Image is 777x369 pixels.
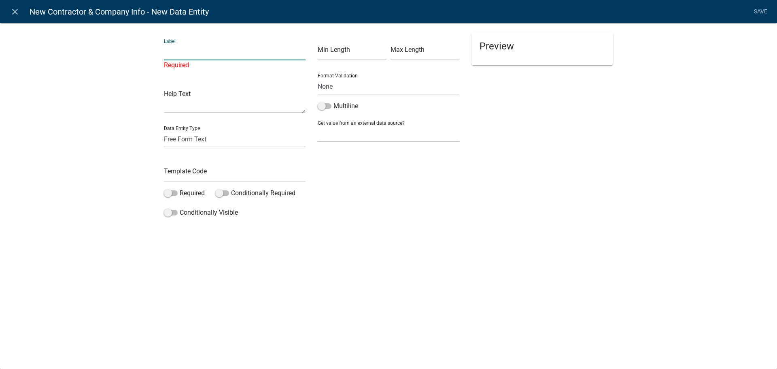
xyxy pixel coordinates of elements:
label: Conditionally Required [215,188,295,198]
label: Multiline [318,101,358,111]
label: Required [164,188,205,198]
div: Required [164,60,306,70]
label: Conditionally Visible [164,208,238,218]
i: close [10,7,20,17]
h5: Preview [480,41,605,52]
span: New Contractor & Company Info - New Data Entity [30,4,209,20]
